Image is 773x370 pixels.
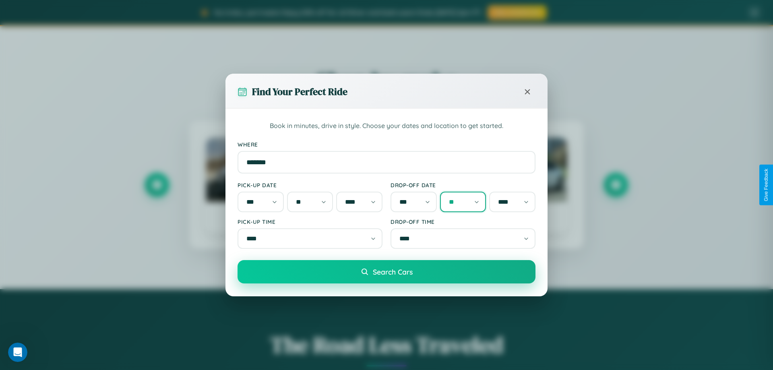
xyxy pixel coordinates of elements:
label: Pick-up Time [238,218,382,225]
span: Search Cars [373,267,413,276]
label: Drop-off Date [391,182,535,188]
p: Book in minutes, drive in style. Choose your dates and location to get started. [238,121,535,131]
label: Pick-up Date [238,182,382,188]
h3: Find Your Perfect Ride [252,85,347,98]
label: Where [238,141,535,148]
label: Drop-off Time [391,218,535,225]
button: Search Cars [238,260,535,283]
